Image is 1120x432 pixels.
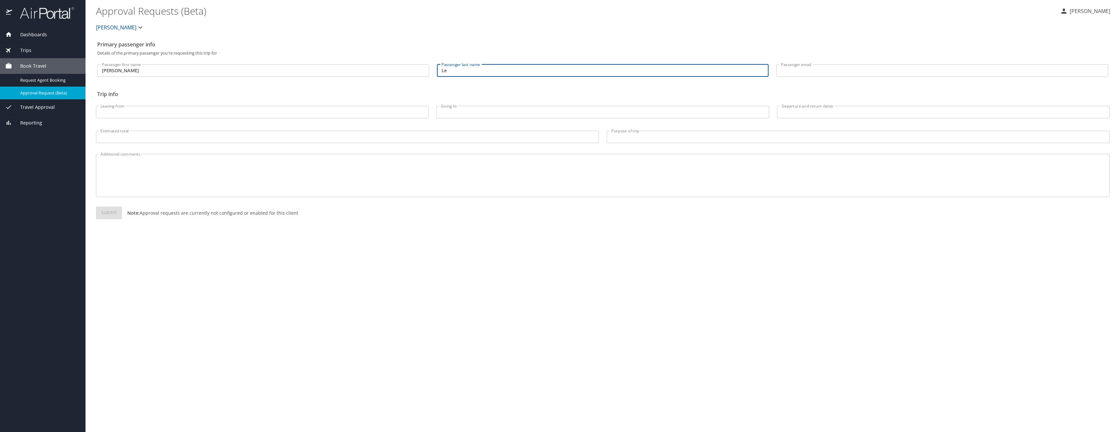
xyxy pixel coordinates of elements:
button: [PERSON_NAME] [93,21,147,34]
img: icon-airportal.png [6,7,13,19]
span: [PERSON_NAME] [96,23,136,32]
span: Dashboards [12,31,47,38]
span: Travel Approval [12,104,55,111]
button: [PERSON_NAME] [1057,5,1113,17]
span: Trips [12,47,31,54]
p: Approval requests are currently not configured or enabled for this client [122,209,298,216]
p: [PERSON_NAME] [1068,7,1110,15]
p: Details of the primary passenger you're requesting this trip for [97,51,1108,55]
h1: Approval Requests (Beta) [96,1,1055,21]
span: Reporting [12,119,42,126]
span: Approval Request (Beta) [20,90,78,96]
span: Request Agent Booking [20,77,78,83]
h2: Primary passenger info [97,39,1108,50]
strong: Note: [127,210,140,216]
img: airportal-logo.png [13,7,74,19]
span: Book Travel [12,62,46,70]
h2: Trip info [97,89,1108,99]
